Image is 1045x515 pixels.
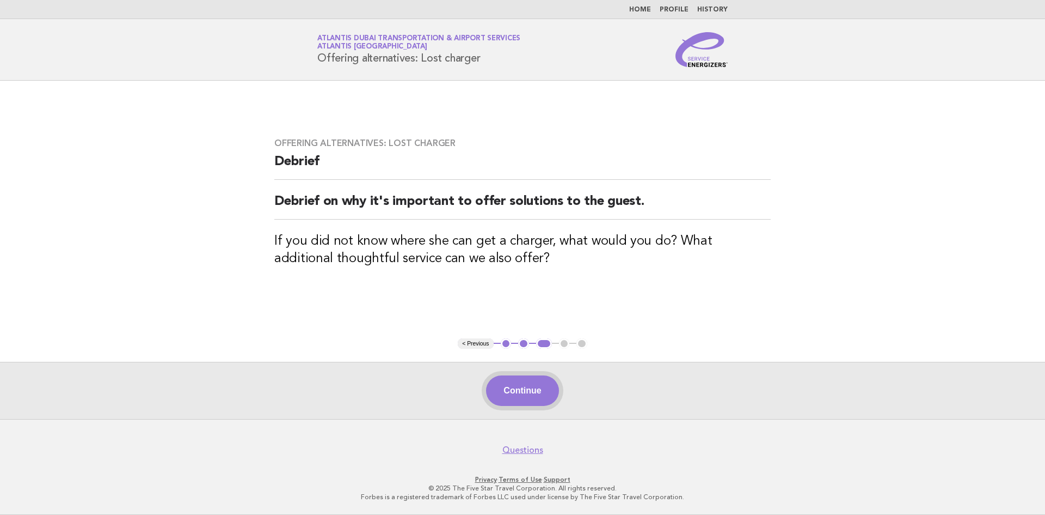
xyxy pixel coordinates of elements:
h1: Offering alternatives: Lost charger [317,35,520,64]
a: Terms of Use [499,476,542,483]
a: Home [629,7,651,13]
button: 3 [536,338,552,349]
button: < Previous [458,338,493,349]
span: Atlantis [GEOGRAPHIC_DATA] [317,44,427,51]
a: History [697,7,728,13]
a: Privacy [475,476,497,483]
p: · · [189,475,856,484]
a: Profile [660,7,689,13]
h3: Offering alternatives: Lost charger [274,138,771,149]
h2: Debrief on why it's important to offer solutions to the guest. [274,193,771,220]
a: Questions [502,445,543,456]
a: Atlantis Dubai Transportation & Airport ServicesAtlantis [GEOGRAPHIC_DATA] [317,35,520,50]
p: Forbes is a registered trademark of Forbes LLC used under license by The Five Star Travel Corpora... [189,493,856,501]
button: Continue [486,375,558,406]
img: Service Energizers [675,32,728,67]
button: 1 [501,338,512,349]
a: Support [544,476,570,483]
h3: If you did not know where she can get a charger, what would you do? What additional thoughtful se... [274,233,771,268]
h2: Debrief [274,153,771,180]
button: 2 [518,338,529,349]
p: © 2025 The Five Star Travel Corporation. All rights reserved. [189,484,856,493]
